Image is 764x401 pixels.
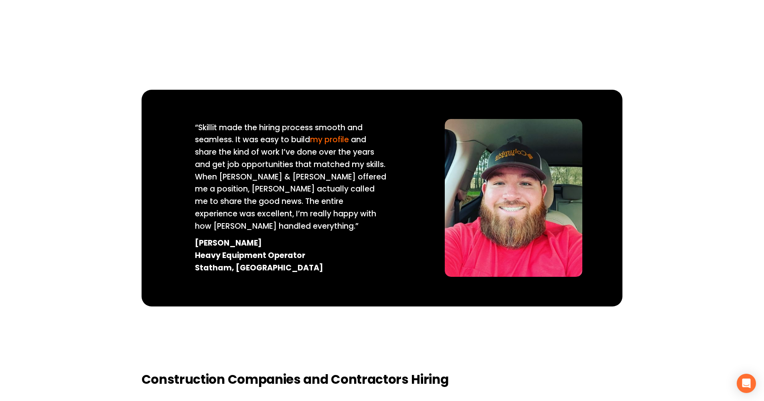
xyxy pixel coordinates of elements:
a: my profile [310,134,349,145]
strong: [PERSON_NAME] Heavy Equipment Operator Statham, [GEOGRAPHIC_DATA] [195,238,323,273]
div: Open Intercom Messenger [737,374,756,393]
strong: Construction Companies and Contractors Hiring [142,371,449,388]
span: and share the kind of work I’ve done over the years and get job opportunities that matched my ski... [195,134,388,231]
span: “Skillit made the hiring process smooth and seamless. It was easy to build [195,122,365,145]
